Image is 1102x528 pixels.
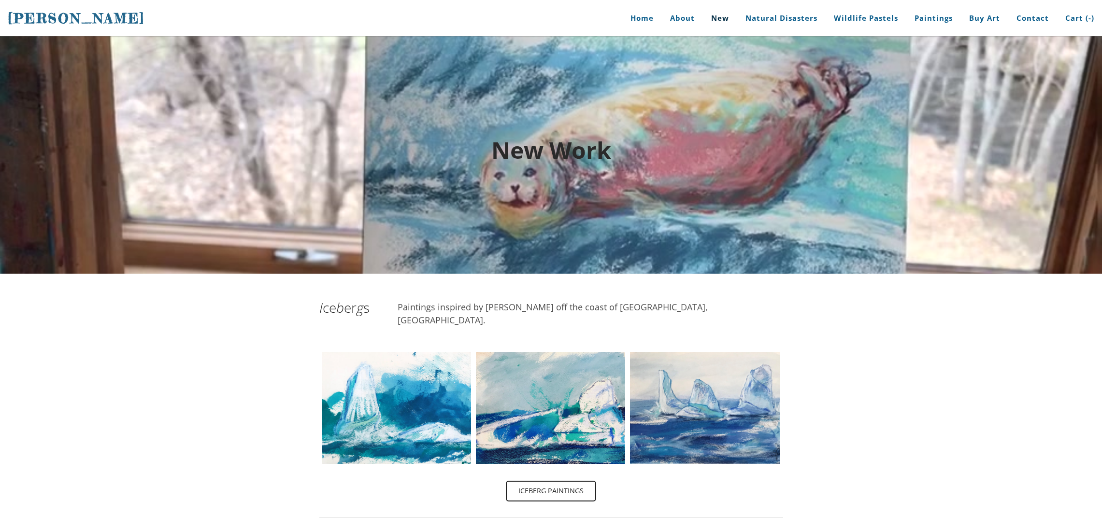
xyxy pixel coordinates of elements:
em: g [357,298,363,317]
h2: ce er s [319,301,383,314]
span: - [1088,13,1091,23]
img: icebergpaintingwatermarked_1.jpg [617,352,792,464]
em: I [319,298,323,317]
font: Paintings inspired by [PERSON_NAME] off the coast of [GEOGRAPHIC_DATA], [GEOGRAPHIC_DATA]. [398,301,708,326]
a: Iceberg paintings [506,481,596,501]
em: b [336,298,344,317]
span: [PERSON_NAME] [8,10,145,27]
font: New Work [491,134,611,166]
a: [PERSON_NAME] [8,9,145,28]
span: Iceberg paintings [507,482,595,500]
img: iceberg3watermarked_2.jpg [464,352,638,464]
img: iceberg2editedwatermarked_1.jpg [305,352,487,464]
